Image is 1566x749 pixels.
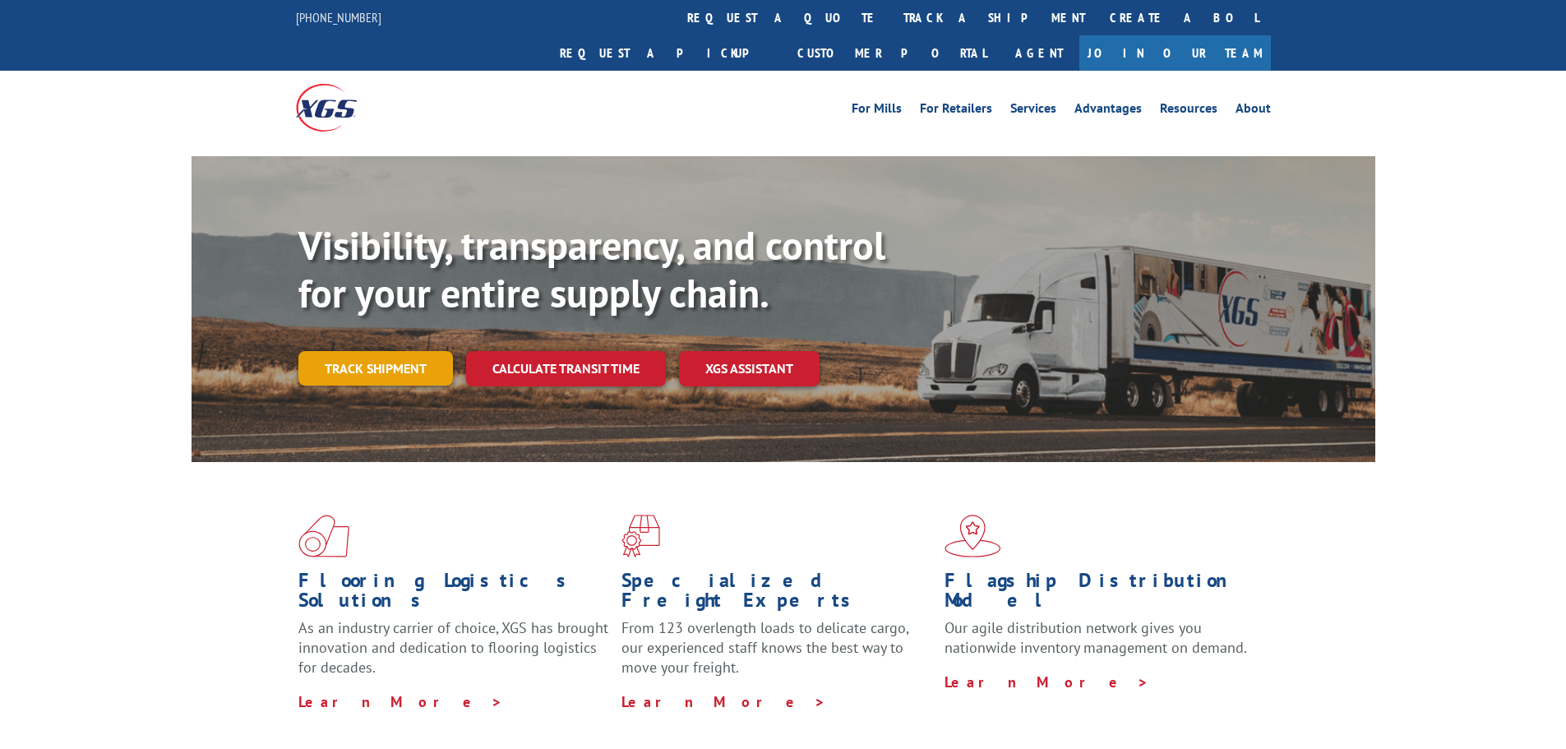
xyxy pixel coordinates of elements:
[466,351,666,386] a: Calculate transit time
[296,9,381,25] a: [PHONE_NUMBER]
[298,220,885,318] b: Visibility, transparency, and control for your entire supply chain.
[1074,102,1142,120] a: Advantages
[621,618,932,691] p: From 123 overlength loads to delicate cargo, our experienced staff knows the best way to move you...
[852,102,902,120] a: For Mills
[1160,102,1217,120] a: Resources
[785,35,999,71] a: Customer Portal
[547,35,785,71] a: Request a pickup
[621,515,660,557] img: xgs-icon-focused-on-flooring-red
[298,618,608,677] span: As an industry carrier of choice, XGS has brought innovation and dedication to flooring logistics...
[920,102,992,120] a: For Retailers
[945,618,1247,657] span: Our agile distribution network gives you nationwide inventory management on demand.
[999,35,1079,71] a: Agent
[945,571,1255,618] h1: Flagship Distribution Model
[298,351,453,386] a: Track shipment
[298,692,503,711] a: Learn More >
[1010,102,1056,120] a: Services
[621,692,826,711] a: Learn More >
[298,515,349,557] img: xgs-icon-total-supply-chain-intelligence-red
[621,571,932,618] h1: Specialized Freight Experts
[1079,35,1271,71] a: Join Our Team
[945,515,1001,557] img: xgs-icon-flagship-distribution-model-red
[1236,102,1271,120] a: About
[945,673,1149,691] a: Learn More >
[679,351,820,386] a: XGS ASSISTANT
[298,571,609,618] h1: Flooring Logistics Solutions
